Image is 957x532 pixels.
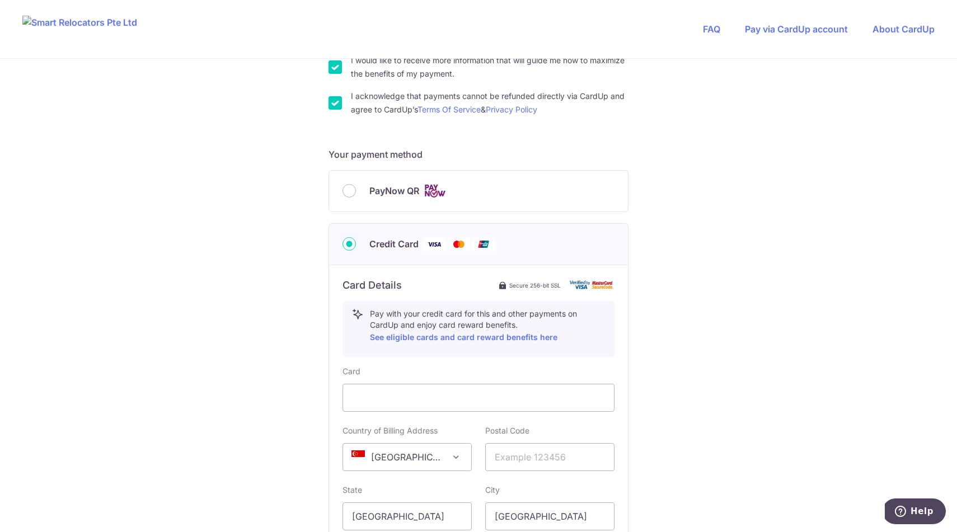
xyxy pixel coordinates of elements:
a: Terms Of Service [417,105,481,114]
label: Country of Billing Address [343,425,438,436]
iframe: Opens a widget where you can find more information [885,498,946,526]
a: Pay via CardUp account [745,23,848,35]
span: Secure 256-bit SSL [509,281,561,290]
p: Pay with your credit card for this and other payments on CardUp and enjoy card reward benefits. [370,308,605,344]
img: Mastercard [448,237,470,251]
a: About CardUp [872,23,935,35]
a: FAQ [703,23,720,35]
div: Credit Card Visa Mastercard Union Pay [343,237,614,251]
iframe: To enrich screen reader interactions, please activate Accessibility in Grammarly extension settings [352,391,605,404]
h6: Card Details [343,279,402,292]
input: Example 123456 [485,443,614,471]
a: Privacy Policy [486,105,537,114]
img: Cards logo [424,184,446,198]
span: Credit Card [369,237,419,251]
label: State [343,484,362,496]
label: I would like to receive more information that will guide me how to maximize the benefits of my pa... [351,54,628,81]
label: Postal Code [485,425,529,436]
span: PayNow QR [369,184,419,197]
img: card secure [570,280,614,290]
img: Union Pay [472,237,495,251]
h5: Your payment method [329,148,628,161]
img: Visa [423,237,445,251]
label: Card [343,366,360,377]
label: City [485,484,500,496]
a: See eligible cards and card reward benefits here [370,332,557,342]
span: Singapore [343,444,471,470]
span: Singapore [343,443,472,471]
div: PayNow QR Cards logo [343,184,614,198]
label: I acknowledge that payments cannot be refunded directly via CardUp and agree to CardUp’s & [351,90,628,116]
